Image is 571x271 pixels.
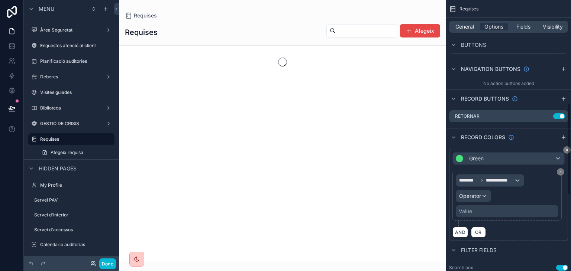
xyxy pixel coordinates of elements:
[40,182,113,188] label: My Profile
[28,55,114,67] a: Planificació auditories
[28,118,114,130] a: GESTIÓ DE CRISIS
[40,105,103,111] label: Biblioteca
[459,193,481,199] span: Operator
[516,23,530,30] span: Fields
[452,152,565,165] button: Green
[28,239,114,251] a: Calendario auditorias
[455,23,474,30] span: General
[543,23,563,30] span: Visibility
[99,258,116,269] button: Done
[28,224,114,236] a: Servei d'accessos
[28,40,114,52] a: Enquestes atenció al client
[28,71,114,83] a: Deberes
[28,102,114,114] a: Biblioteca
[484,23,503,30] span: Options
[452,227,468,238] button: AND
[28,24,114,36] a: Àrea Seguretat
[40,136,110,142] label: Requises
[461,95,509,102] span: Record buttons
[28,209,114,221] a: Servei d'interior
[469,155,484,162] span: Green
[40,89,113,95] label: Visites guiades
[40,43,113,49] label: Enquestes atenció al client
[461,134,505,141] span: Record colors
[51,150,83,156] span: Afegeix requisa
[28,194,114,206] a: Servei PAV
[471,227,486,238] button: OR
[474,229,483,235] span: OR
[40,242,113,248] label: Calendario auditorias
[455,113,480,119] label: Retornar
[40,27,103,33] label: Àrea Seguretat
[39,5,54,13] span: Menu
[456,190,491,202] button: Operator
[459,6,478,12] span: Requises
[28,133,114,145] a: Requises
[34,197,113,203] label: Servei PAV
[37,147,114,159] a: Afegeix requisa
[461,246,497,254] span: Filter fields
[446,78,571,89] div: No action buttons added
[28,179,114,191] a: My Profile
[28,86,114,98] a: Visites guiades
[40,58,113,64] label: Planificació auditories
[39,165,77,172] span: Hidden pages
[461,65,520,73] span: Navigation buttons
[40,121,103,127] label: GESTIÓ DE CRISIS
[459,208,472,215] div: Value
[34,212,113,218] label: Servei d'interior
[461,41,486,49] span: Buttons
[34,227,113,233] label: Servei d'accessos
[40,74,103,80] label: Deberes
